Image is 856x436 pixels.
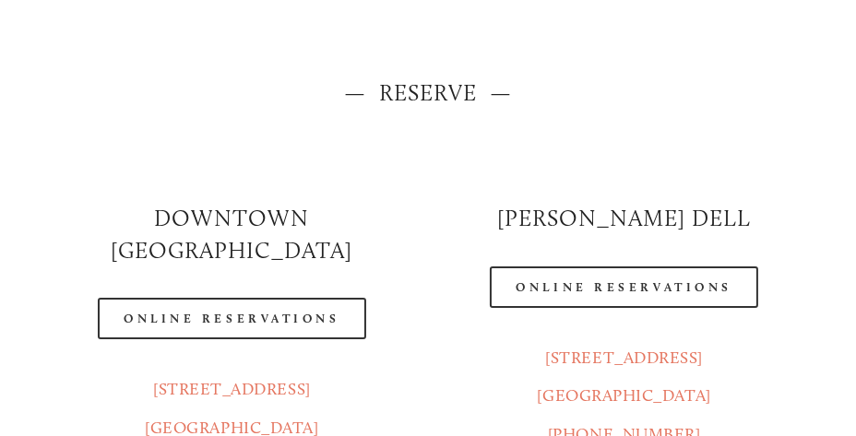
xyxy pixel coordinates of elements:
a: [STREET_ADDRESS] [153,379,311,399]
h2: — Reserve — [52,77,805,110]
a: [GEOGRAPHIC_DATA] [538,385,711,406]
a: Online Reservations [490,266,757,308]
h2: [PERSON_NAME] DELL [444,203,804,235]
a: [STREET_ADDRESS] [545,348,703,368]
h2: Downtown [GEOGRAPHIC_DATA] [52,203,412,266]
a: Online Reservations [98,298,365,339]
